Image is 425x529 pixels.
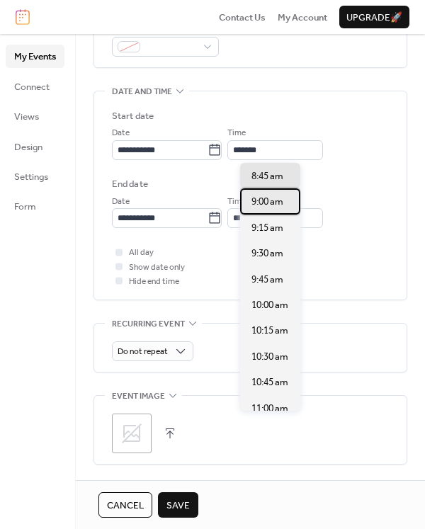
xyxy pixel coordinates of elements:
[339,6,409,28] button: Upgrade🚀
[16,9,30,25] img: logo
[118,343,168,360] span: Do not repeat
[107,499,144,513] span: Cancel
[129,275,179,289] span: Hide end time
[14,170,48,184] span: Settings
[251,375,288,389] span: 10:45 am
[14,200,36,214] span: Form
[112,126,130,140] span: Date
[14,140,42,154] span: Design
[6,45,64,67] a: My Events
[278,10,327,24] a: My Account
[6,105,64,127] a: Views
[112,389,165,404] span: Event image
[251,350,288,364] span: 10:30 am
[251,195,283,209] span: 9:00 am
[112,109,154,123] div: Start date
[278,11,327,25] span: My Account
[129,261,185,275] span: Show date only
[251,221,283,235] span: 9:15 am
[112,195,130,209] span: Date
[158,492,198,518] button: Save
[227,195,246,209] span: Time
[112,177,148,191] div: End date
[346,11,402,25] span: Upgrade 🚀
[112,20,216,34] div: Event color
[227,126,246,140] span: Time
[219,10,266,24] a: Contact Us
[14,80,50,94] span: Connect
[14,110,39,124] span: Views
[6,165,64,188] a: Settings
[251,324,288,338] span: 10:15 am
[251,273,283,287] span: 9:45 am
[251,246,283,261] span: 9:30 am
[129,246,154,260] span: All day
[98,492,152,518] button: Cancel
[251,298,288,312] span: 10:00 am
[112,414,152,453] div: ;
[219,11,266,25] span: Contact Us
[6,75,64,98] a: Connect
[14,50,56,64] span: My Events
[112,85,172,99] span: Date and time
[251,169,283,183] span: 8:45 am
[112,317,185,331] span: Recurring event
[6,135,64,158] a: Design
[251,402,288,416] span: 11:00 am
[166,499,190,513] span: Save
[6,195,64,217] a: Form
